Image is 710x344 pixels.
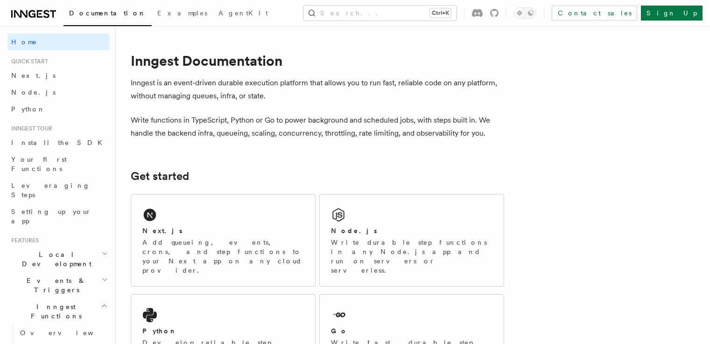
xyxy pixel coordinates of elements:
h2: Next.js [142,226,183,235]
a: Home [7,34,110,50]
a: Your first Functions [7,151,110,177]
button: Inngest Functions [7,298,110,324]
p: Inngest is an event-driven durable execution platform that allows you to run fast, reliable code ... [131,76,504,103]
a: Contact sales [552,6,637,21]
kbd: Ctrl+K [430,8,451,18]
a: Setting up your app [7,203,110,229]
span: Node.js [11,89,56,96]
h2: Go [331,326,348,336]
a: Sign Up [641,6,703,21]
span: Setting up your app [11,208,91,225]
span: Local Development [7,250,102,268]
button: Events & Triggers [7,272,110,298]
a: AgentKit [213,3,274,25]
span: AgentKit [218,9,268,17]
span: Python [11,105,45,113]
a: Node.jsWrite durable step functions in any Node.js app and run on servers or serverless. [319,194,504,287]
span: Inngest tour [7,125,52,132]
a: Python [7,101,110,117]
a: Install the SDK [7,134,110,151]
h1: Inngest Documentation [131,52,504,69]
span: Features [7,237,39,244]
p: Write durable step functions in any Node.js app and run on servers or serverless. [331,238,492,275]
p: Write functions in TypeScript, Python or Go to power background and scheduled jobs, with steps bu... [131,114,504,140]
a: Leveraging Steps [7,177,110,203]
button: Toggle dark mode [514,7,536,19]
a: Get started [131,170,189,183]
a: Node.js [7,84,110,101]
a: Overview [16,324,110,341]
a: Documentation [63,3,152,26]
a: Next.js [7,67,110,84]
span: Leveraging Steps [11,182,90,199]
span: Events & Triggers [7,276,102,295]
span: Examples [157,9,207,17]
h2: Python [142,326,177,336]
button: Search...Ctrl+K [303,6,457,21]
p: Add queueing, events, crons, and step functions to your Next app on any cloud provider. [142,238,304,275]
a: Examples [152,3,213,25]
button: Local Development [7,246,110,272]
span: Your first Functions [11,156,67,172]
span: Inngest Functions [7,302,101,321]
span: Documentation [69,9,146,17]
span: Next.js [11,72,56,79]
span: Quick start [7,58,48,65]
span: Home [11,37,37,47]
h2: Node.js [331,226,377,235]
a: Next.jsAdd queueing, events, crons, and step functions to your Next app on any cloud provider. [131,194,316,287]
span: Overview [20,329,116,337]
span: Install the SDK [11,139,108,146]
